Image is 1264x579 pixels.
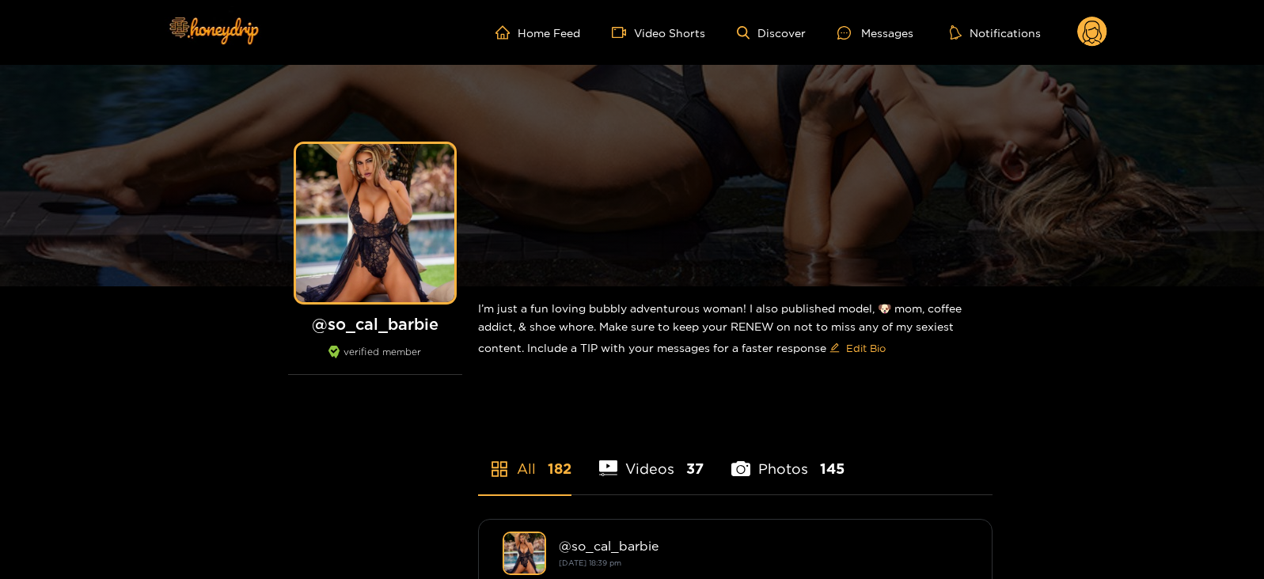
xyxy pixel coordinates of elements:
li: Videos [599,423,704,494]
div: @ so_cal_barbie [559,539,968,553]
div: Messages [837,24,913,42]
img: so_cal_barbie [503,532,546,575]
span: video-camera [612,25,634,40]
li: All [478,423,571,494]
h1: @ so_cal_barbie [288,314,462,334]
div: I’m just a fun loving bubbly adventurous woman! I also published model, 🐶 mom, coffee addict, & s... [478,286,993,373]
button: editEdit Bio [826,335,889,361]
div: verified member [288,346,462,375]
span: 145 [820,459,845,479]
span: Edit Bio [846,340,886,356]
small: [DATE] 18:39 pm [559,558,621,567]
span: 37 [686,459,704,479]
button: Notifications [945,25,1046,40]
a: Home Feed [495,25,580,40]
li: Photos [731,423,845,494]
span: appstore [490,460,509,479]
span: edit [829,342,840,354]
span: 182 [548,459,571,479]
a: Video Shorts [612,25,705,40]
a: Discover [737,26,806,40]
span: home [495,25,518,40]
